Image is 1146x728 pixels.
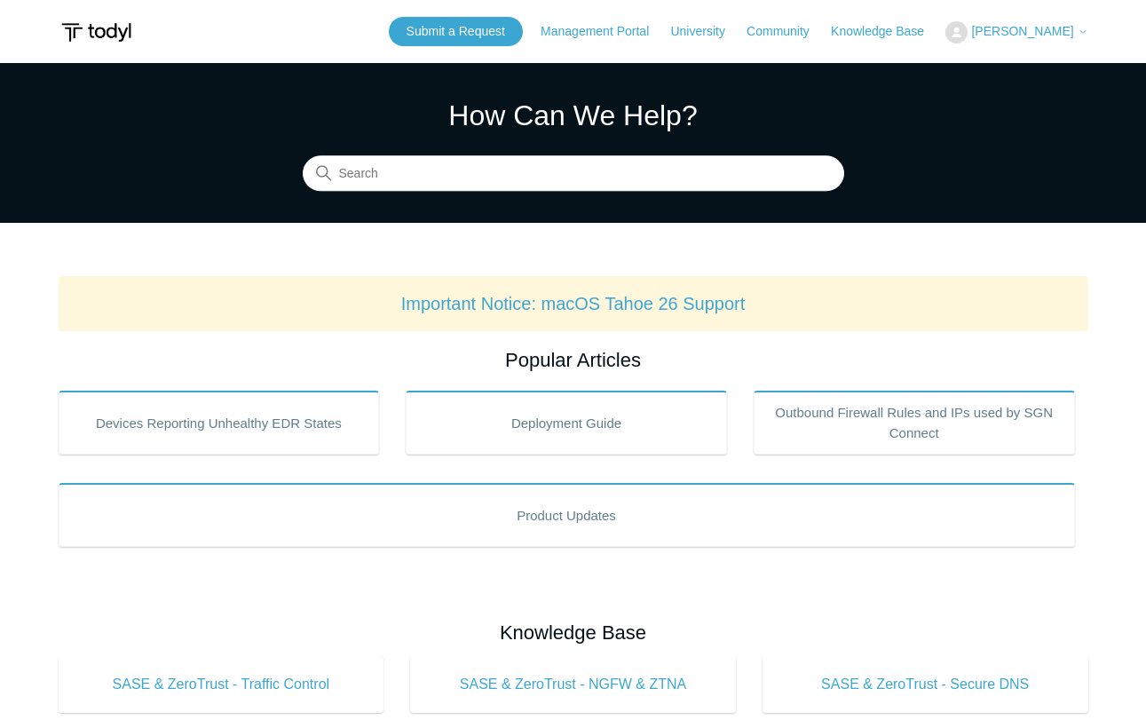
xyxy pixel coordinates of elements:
[763,656,1088,713] a: SASE & ZeroTrust - Secure DNS
[831,22,942,41] a: Knowledge Base
[789,674,1062,695] span: SASE & ZeroTrust - Secure DNS
[747,22,827,41] a: Community
[59,16,134,49] img: Todyl Support Center Help Center home page
[401,294,746,313] a: Important Notice: macOS Tahoe 26 Support
[389,17,523,46] a: Submit a Request
[670,22,742,41] a: University
[59,391,380,455] a: Devices Reporting Unhealthy EDR States
[59,345,1088,375] h2: Popular Articles
[437,674,709,695] span: SASE & ZeroTrust - NGFW & ZTNA
[59,618,1088,647] h2: Knowledge Base
[59,656,384,713] a: SASE & ZeroTrust - Traffic Control
[754,391,1075,455] a: Outbound Firewall Rules and IPs used by SGN Connect
[59,483,1075,547] a: Product Updates
[410,656,736,713] a: SASE & ZeroTrust - NGFW & ZTNA
[303,94,844,137] h1: How Can We Help?
[85,674,358,695] span: SASE & ZeroTrust - Traffic Control
[945,21,1087,44] button: [PERSON_NAME]
[971,24,1073,38] span: [PERSON_NAME]
[541,22,667,41] a: Management Portal
[406,391,727,455] a: Deployment Guide
[303,156,844,192] input: Search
